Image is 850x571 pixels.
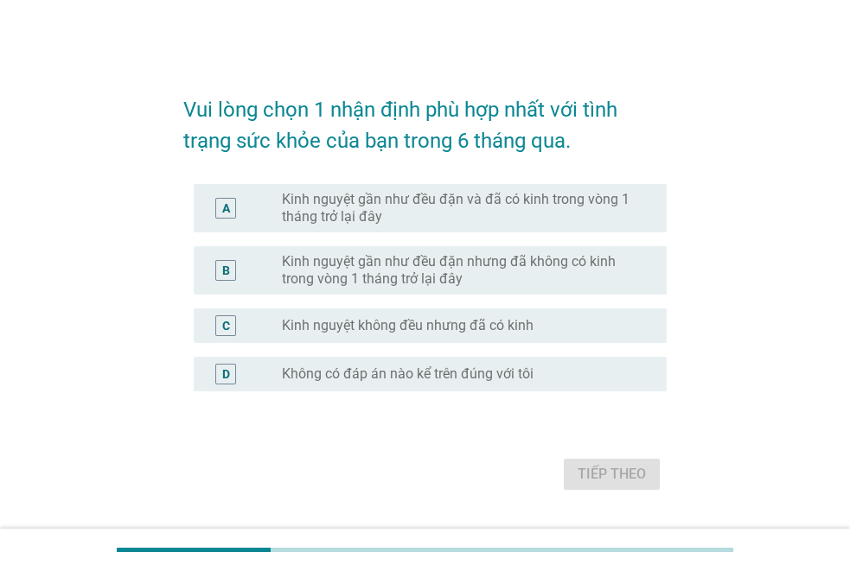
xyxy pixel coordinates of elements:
label: Không có đáp án nào kể trên đúng với tôi [282,365,534,383]
div: D [222,365,230,383]
h2: Vui lòng chọn 1 nhận định phù hợp nhất với tình trạng sức khỏe của bạn trong 6 tháng qua. [183,77,667,156]
label: Kinh nguyệt gần như đều đặn nhưng đã không có kinh trong vòng 1 tháng trở lại đây [282,253,639,288]
label: Kinh nguyệt không đều nhưng đã có kinh [282,317,534,334]
div: C [222,316,230,334]
div: A [222,199,230,217]
label: Kinh nguyệt gần như đều đặn và đã có kinh trong vòng 1 tháng trở lại đây [282,191,639,225]
div: B [222,261,230,279]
